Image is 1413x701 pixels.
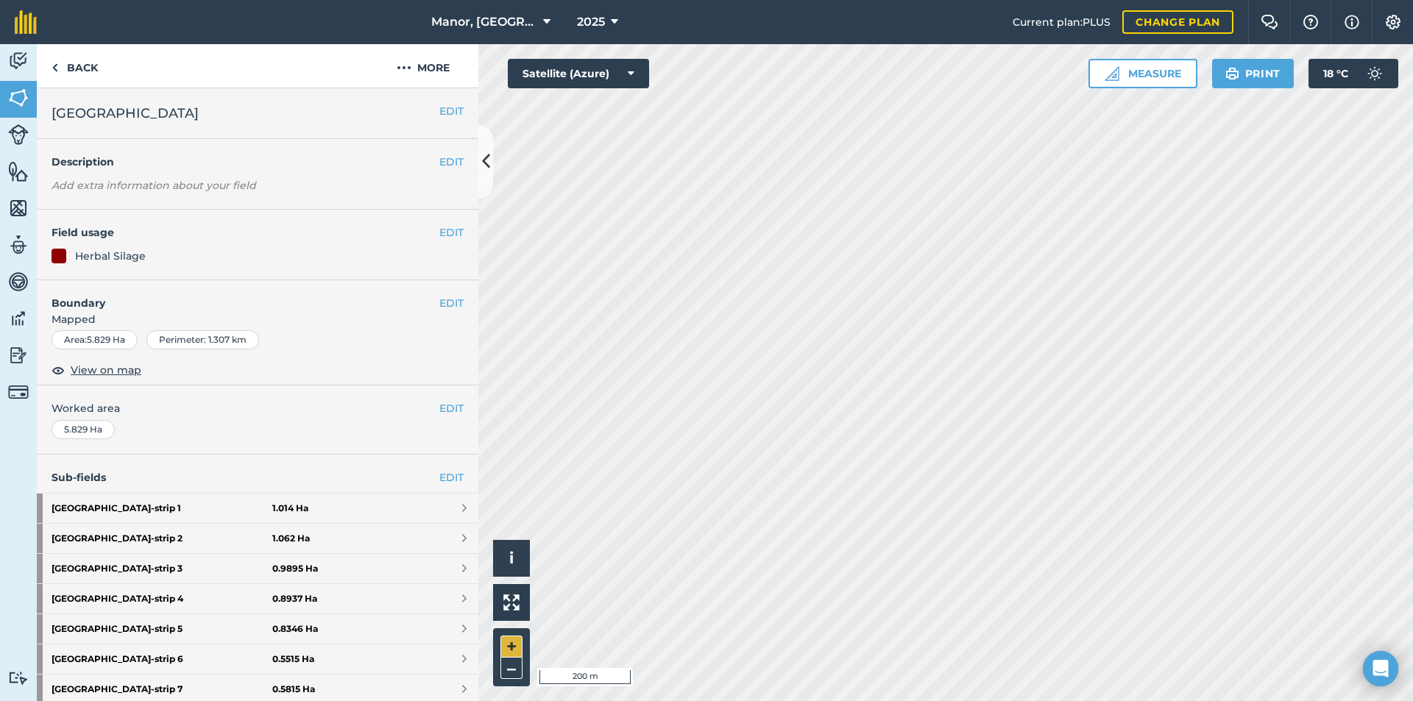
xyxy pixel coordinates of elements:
[272,563,318,574] strong: 0.9895 Ha
[1013,14,1111,30] span: Current plan : PLUS
[37,584,478,613] a: [GEOGRAPHIC_DATA]-strip 40.8937 Ha
[503,594,520,611] img: Four arrows, one pointing top left, one top right, one bottom right and the last bottom left
[52,224,439,241] h4: Field usage
[8,124,29,145] img: svg+xml;base64,PD94bWwgdmVyc2lvbj0iMS4wIiBlbmNvZGluZz0idXRmLTgiPz4KPCEtLSBHZW5lcmF0b3I6IEFkb2JlIE...
[52,361,141,379] button: View on map
[8,344,29,366] img: svg+xml;base64,PD94bWwgdmVyc2lvbj0iMS4wIiBlbmNvZGluZz0idXRmLTgiPz4KPCEtLSBHZW5lcmF0b3I6IEFkb2JlIE...
[37,494,478,523] a: [GEOGRAPHIC_DATA]-strip 11.014 Ha
[272,683,315,695] strong: 0.5815 Ha
[272,593,317,605] strong: 0.8937 Ha
[1212,59,1295,88] button: Print
[37,280,439,311] h4: Boundary
[52,554,272,583] strong: [GEOGRAPHIC_DATA] - strip 3
[1308,59,1398,88] button: 18 °C
[272,623,318,635] strong: 0.8346 Ha
[272,653,314,665] strong: 0.5515 Ha
[272,502,308,514] strong: 1.014 Ha
[272,533,310,544] strong: 1.062 Ha
[52,59,58,76] img: svg+xml;base64,PHN2ZyB4bWxucz0iaHR0cDovL3d3dy53My5vcmcvMjAwMC9zdmciIHdpZHRoPSI5IiBoZWlnaHQ9IjI0Ii...
[1088,59,1197,88] button: Measure
[439,224,464,241] button: EDIT
[52,420,115,439] div: 5.829 Ha
[509,549,514,567] span: i
[439,154,464,170] button: EDIT
[37,644,478,674] a: [GEOGRAPHIC_DATA]-strip 60.5515 Ha
[8,197,29,219] img: svg+xml;base64,PHN2ZyB4bWxucz0iaHR0cDovL3d3dy53My5vcmcvMjAwMC9zdmciIHdpZHRoPSI1NiIgaGVpZ2h0PSI2MC...
[8,271,29,293] img: svg+xml;base64,PD94bWwgdmVyc2lvbj0iMS4wIiBlbmNvZGluZz0idXRmLTgiPz4KPCEtLSBHZW5lcmF0b3I6IEFkb2JlIE...
[8,671,29,685] img: svg+xml;base64,PD94bWwgdmVyc2lvbj0iMS4wIiBlbmNvZGluZz0idXRmLTgiPz4KPCEtLSBHZW5lcmF0b3I6IEFkb2JlIE...
[431,13,537,31] span: Manor, [GEOGRAPHIC_DATA], [GEOGRAPHIC_DATA]
[146,330,259,349] div: Perimeter : 1.307 km
[52,524,272,553] strong: [GEOGRAPHIC_DATA] - strip 2
[37,311,478,327] span: Mapped
[52,584,272,613] strong: [GEOGRAPHIC_DATA] - strip 4
[439,400,464,416] button: EDIT
[1122,10,1233,34] a: Change plan
[37,524,478,553] a: [GEOGRAPHIC_DATA]-strip 21.062 Ha
[1225,65,1239,82] img: svg+xml;base64,PHN2ZyB4bWxucz0iaHR0cDovL3d3dy53My5vcmcvMjAwMC9zdmciIHdpZHRoPSIxOSIgaGVpZ2h0PSIyNC...
[52,614,272,644] strong: [GEOGRAPHIC_DATA] - strip 5
[397,59,411,76] img: svg+xml;base64,PHN2ZyB4bWxucz0iaHR0cDovL3d3dy53My5vcmcvMjAwMC9zdmciIHdpZHRoPSIyMCIgaGVpZ2h0PSIyNC...
[8,382,29,402] img: svg+xml;base64,PD94bWwgdmVyc2lvbj0iMS4wIiBlbmNvZGluZz0idXRmLTgiPz4KPCEtLSBHZW5lcmF0b3I6IEFkb2JlIE...
[8,160,29,182] img: svg+xml;base64,PHN2ZyB4bWxucz0iaHR0cDovL3d3dy53My5vcmcvMjAwMC9zdmciIHdpZHRoPSI1NiIgaGVpZ2h0PSI2MC...
[1261,15,1278,29] img: Two speech bubbles overlapping with the left bubble in the forefront
[52,361,65,379] img: svg+xml;base64,PHN2ZyB4bWxucz0iaHR0cDovL3d3dy53My5vcmcvMjAwMC9zdmciIHdpZHRoPSIxOCIgaGVpZ2h0PSIyNC...
[8,234,29,256] img: svg+xml;base64,PD94bWwgdmVyc2lvbj0iMS4wIiBlbmNvZGluZz0idXRmLTgiPz4KPCEtLSBHZW5lcmF0b3I6IEFkb2JlIE...
[37,554,478,583] a: [GEOGRAPHIC_DATA]-strip 30.9895 Ha
[8,87,29,109] img: svg+xml;base64,PHN2ZyB4bWxucz0iaHR0cDovL3d3dy53My5vcmcvMjAwMC9zdmciIHdpZHRoPSI1NiIgaGVpZ2h0PSI2MC...
[75,248,146,264] div: Herbal Silage
[52,644,272,674] strong: [GEOGRAPHIC_DATA] - strip 6
[368,44,478,88] button: More
[1302,15,1320,29] img: A question mark icon
[1105,66,1119,81] img: Ruler icon
[508,59,649,88] button: Satellite (Azure)
[1363,651,1398,686] div: Open Intercom Messenger
[1323,59,1348,88] span: 18 ° C
[1345,13,1359,31] img: svg+xml;base64,PHN2ZyB4bWxucz0iaHR0cDovL3d3dy53My5vcmcvMjAwMC9zdmciIHdpZHRoPSIxNyIgaGVpZ2h0PSIxNy...
[52,494,272,523] strong: [GEOGRAPHIC_DATA] - strip 1
[37,614,478,644] a: [GEOGRAPHIC_DATA]-strip 50.8346 Ha
[52,103,199,124] span: [GEOGRAPHIC_DATA]
[37,44,113,88] a: Back
[1360,59,1389,88] img: svg+xml;base64,PD94bWwgdmVyc2lvbj0iMS4wIiBlbmNvZGluZz0idXRmLTgiPz4KPCEtLSBHZW5lcmF0b3I6IEFkb2JlIE...
[71,362,141,378] span: View on map
[8,50,29,72] img: svg+xml;base64,PD94bWwgdmVyc2lvbj0iMS4wIiBlbmNvZGluZz0idXRmLTgiPz4KPCEtLSBHZW5lcmF0b3I6IEFkb2JlIE...
[500,636,523,658] button: +
[52,154,464,170] h4: Description
[52,179,256,192] em: Add extra information about your field
[8,307,29,330] img: svg+xml;base64,PD94bWwgdmVyc2lvbj0iMS4wIiBlbmNvZGluZz0idXRmLTgiPz4KPCEtLSBHZW5lcmF0b3I6IEFkb2JlIE...
[52,400,464,416] span: Worked area
[577,13,605,31] span: 2025
[52,330,138,349] div: Area : 5.829 Ha
[1384,15,1402,29] img: A cog icon
[15,10,37,34] img: fieldmargin Logo
[439,295,464,311] button: EDIT
[493,540,530,577] button: i
[500,658,523,679] button: –
[439,469,464,485] a: EDIT
[439,103,464,119] button: EDIT
[37,469,478,485] h4: Sub-fields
